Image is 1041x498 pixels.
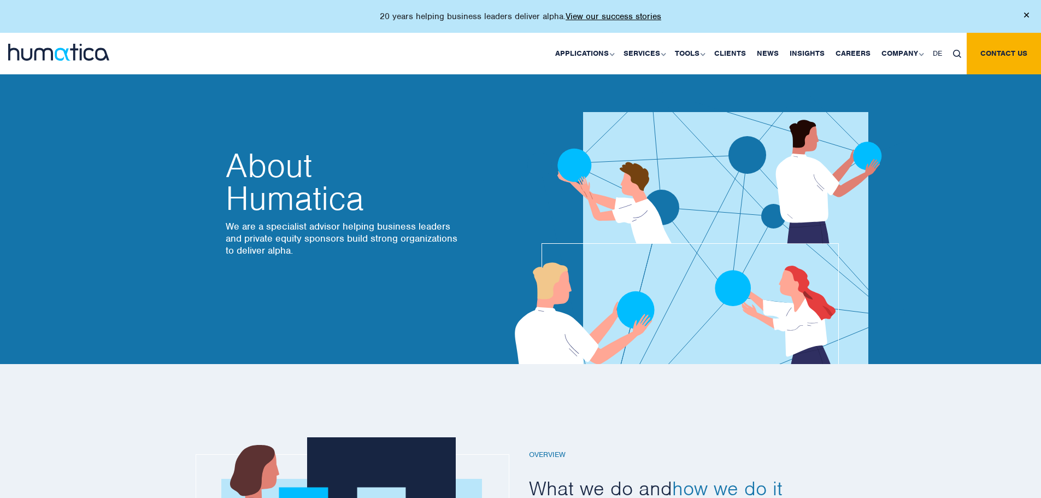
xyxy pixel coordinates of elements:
img: logo [8,44,109,61]
a: News [751,33,784,74]
span: DE [933,49,942,58]
img: search_icon [953,50,961,58]
h6: Overview [529,450,824,460]
h2: Humatica [226,149,461,215]
a: View our success stories [566,11,661,22]
a: Services [618,33,669,74]
a: Tools [669,33,709,74]
p: We are a specialist advisor helping business leaders and private equity sponsors build strong org... [226,220,461,256]
a: Contact us [967,33,1041,74]
a: Company [876,33,927,74]
img: about_banner1 [483,49,912,364]
a: Clients [709,33,751,74]
a: Applications [550,33,618,74]
a: DE [927,33,948,74]
span: About [226,149,461,182]
p: 20 years helping business leaders deliver alpha. [380,11,661,22]
a: Insights [784,33,830,74]
a: Careers [830,33,876,74]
